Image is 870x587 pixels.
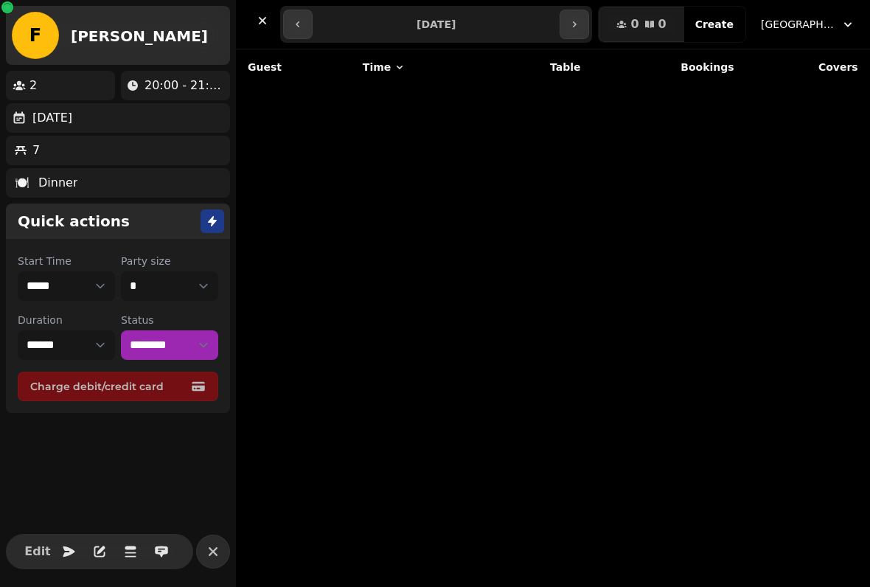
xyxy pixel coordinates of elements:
th: Bookings [590,49,743,85]
label: Party size [121,254,218,268]
span: 0 [658,18,667,30]
h2: Quick actions [18,211,130,232]
p: 7 [32,142,40,159]
p: 2 [29,77,37,94]
button: Edit [23,537,52,566]
span: Edit [29,546,46,558]
p: 20:00 - 21:15 [145,77,224,94]
span: Charge debit/credit card [30,381,188,392]
button: Time [363,60,406,74]
p: 🍽️ [15,174,29,192]
span: 0 [630,18,638,30]
span: F [29,27,41,44]
p: [DATE] [32,109,72,127]
th: Covers [743,49,867,85]
label: Status [121,313,218,327]
button: Create [683,7,745,42]
button: [GEOGRAPHIC_DATA][PERSON_NAME] [752,11,864,38]
h2: [PERSON_NAME] [71,26,208,46]
span: [GEOGRAPHIC_DATA][PERSON_NAME] [761,17,835,32]
th: Table [485,49,590,85]
label: Duration [18,313,115,327]
p: Dinner [38,174,77,192]
button: 00 [599,7,683,42]
span: Time [363,60,391,74]
th: Guest [236,49,354,85]
label: Start Time [18,254,115,268]
button: Charge debit/credit card [18,372,218,401]
span: Create [695,19,734,29]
